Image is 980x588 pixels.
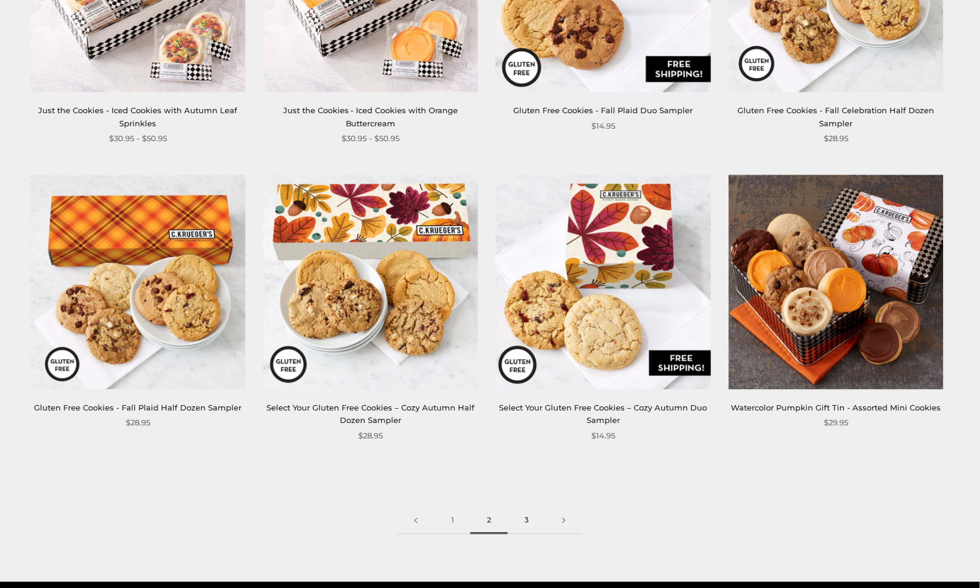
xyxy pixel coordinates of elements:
[728,175,943,390] img: Watercolor Pumpkin Gift Tin - Assorted Mini Cookies
[508,508,545,534] a: 3
[514,105,693,115] a: Gluten Free Cookies - Fall Plaid Duo Sampler
[500,403,708,425] a: Select Your Gluten Free Cookies – Cozy Autumn Duo Sampler
[126,416,150,429] span: $28.95
[10,543,123,578] iframe: Sign Up via Text for Offers
[283,105,458,127] a: Just the Cookies - Iced Cookies with Orange Buttercream
[470,508,508,534] span: 2
[358,430,383,442] span: $28.95
[342,132,399,145] span: $30.95 - $50.95
[591,120,615,132] span: $14.95
[38,105,237,127] a: Just the Cookies - Iced Cookies with Autumn Leaf Sprinkles
[738,105,935,127] a: Gluten Free Cookies - Fall Celebration Half Dozen Sampler
[545,508,582,534] a: Next page
[496,175,711,390] img: Select Your Gluten Free Cookies – Cozy Autumn Duo Sampler
[30,175,245,390] img: Gluten Free Cookies - Fall Plaid Half Dozen Sampler
[398,508,435,534] a: Previous page
[824,416,848,429] span: $29.95
[435,508,470,534] a: 1
[731,403,941,412] a: Watercolor Pumpkin Gift Tin - Assorted Mini Cookies
[824,132,848,145] span: $28.95
[109,132,167,145] span: $30.95 - $50.95
[266,403,475,425] a: Select Your Gluten Free Cookies – Cozy Autumn Half Dozen Sampler
[34,403,241,412] a: Gluten Free Cookies - Fall Plaid Half Dozen Sampler
[591,430,615,442] span: $14.95
[263,175,478,390] img: Select Your Gluten Free Cookies – Cozy Autumn Half Dozen Sampler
